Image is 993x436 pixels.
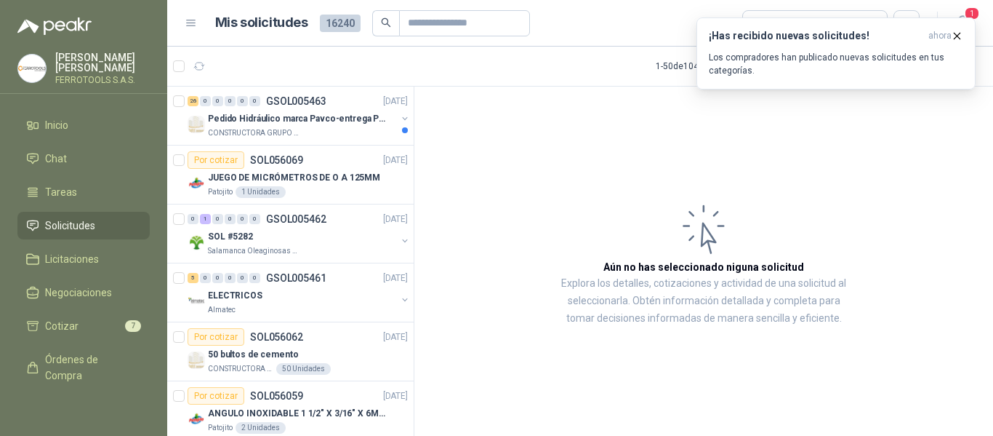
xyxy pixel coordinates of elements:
span: 7 [125,320,141,332]
div: 1 Unidades [236,186,286,198]
span: 16240 [320,15,361,32]
div: Por cotizar [188,387,244,405]
a: Chat [17,145,150,173]
div: 0 [237,273,248,283]
p: GSOL005463 [266,96,326,106]
p: Pedido Hidráulico marca Pavco-entrega Popayán [208,112,389,126]
a: Inicio [17,111,150,139]
span: Solicitudes [45,218,95,234]
div: 0 [249,273,260,283]
a: Por cotizarSOL056062[DATE] Company Logo50 bultos de cementoCONSTRUCTORA GRUPO FIP50 Unidades [167,322,414,381]
span: Órdenes de Compra [45,352,136,384]
span: ahora [928,30,952,42]
div: 0 [200,96,211,106]
p: [DATE] [383,389,408,403]
p: 50 bultos de cemento [208,348,299,362]
a: Por cotizarSOL056069[DATE] Company LogoJUEGO DE MICRÓMETROS DE O A 125MMPatojito1 Unidades [167,146,414,205]
div: 0 [212,96,223,106]
img: Logo peakr [17,17,92,35]
p: CONSTRUCTORA GRUPO FIP [208,363,273,375]
p: ELECTRICOS [208,289,262,303]
img: Company Logo [18,55,46,82]
a: Órdenes de Compra [17,346,150,389]
p: Explora los detalles, cotizaciones y actividad de una solicitud al seleccionarla. Obtén informaci... [560,275,848,328]
p: CONSTRUCTORA GRUPO FIP [208,127,299,139]
div: 0 [237,214,248,224]
button: ¡Has recibido nuevas solicitudes!ahora Los compradores han publicado nuevas solicitudes en tus ca... [696,17,976,90]
a: 5 0 0 0 0 0 GSOL005461[DATE] Company LogoELECTRICOSAlmatec [188,269,411,316]
p: GSOL005462 [266,214,326,224]
p: Patojito [208,186,233,198]
div: 50 Unidades [276,363,331,375]
span: Inicio [45,117,68,133]
p: [DATE] [383,330,408,344]
p: GSOL005461 [266,273,326,283]
div: 1 - 50 de 10465 [656,55,755,78]
span: Tareas [45,184,77,200]
h3: ¡Has recibido nuevas solicitudes! [709,30,922,42]
h3: Aún no has seleccionado niguna solicitud [603,259,804,275]
p: SOL056059 [250,391,303,401]
div: 5 [188,273,198,283]
div: 0 [225,96,236,106]
div: 1 [200,214,211,224]
div: Por cotizar [188,151,244,169]
p: ANGULO INOXIDABLE 1 1/2" X 3/16" X 6MTS [208,407,389,421]
div: 0 [225,273,236,283]
p: JUEGO DE MICRÓMETROS DE O A 125MM [208,171,380,185]
h1: Mis solicitudes [215,12,308,33]
img: Company Logo [188,116,205,133]
div: 0 [212,273,223,283]
p: Patojito [208,422,233,434]
p: Los compradores han publicado nuevas solicitudes en tus categorías. [709,51,963,77]
div: Por cotizar [188,328,244,346]
p: Salamanca Oleaginosas SAS [208,245,299,257]
div: 0 [188,214,198,224]
div: 0 [249,214,260,224]
a: Negociaciones [17,279,150,306]
p: SOL056069 [250,155,303,165]
a: 0 1 0 0 0 0 GSOL005462[DATE] Company LogoSOL #5282Salamanca Oleaginosas SAS [188,210,411,257]
div: 0 [249,96,260,106]
a: Licitaciones [17,245,150,273]
p: [DATE] [383,213,408,226]
span: 1 [964,7,980,20]
img: Company Logo [188,234,205,251]
span: Negociaciones [45,285,112,301]
p: SOL #5282 [208,230,253,244]
span: Chat [45,151,67,167]
button: 1 [949,10,976,36]
img: Company Logo [188,352,205,369]
div: 26 [188,96,198,106]
p: FERROTOOLS S.A.S. [55,76,150,84]
div: 0 [237,96,248,106]
a: 26 0 0 0 0 0 GSOL005463[DATE] Company LogoPedido Hidráulico marca Pavco-entrega PopayánCONSTRUCTO... [188,92,411,139]
img: Company Logo [188,293,205,310]
p: [DATE] [383,271,408,285]
p: [DATE] [383,154,408,167]
p: Almatec [208,304,236,316]
a: Remisiones [17,395,150,423]
a: Solicitudes [17,212,150,239]
a: Tareas [17,178,150,206]
a: Cotizar7 [17,312,150,340]
div: 0 [200,273,211,283]
div: 0 [225,214,236,224]
div: 2 Unidades [236,422,286,434]
img: Company Logo [188,175,205,192]
p: [DATE] [383,95,408,108]
div: 0 [212,214,223,224]
span: search [381,17,391,28]
p: SOL056062 [250,332,303,342]
img: Company Logo [188,411,205,428]
span: Licitaciones [45,251,99,267]
span: Cotizar [45,318,79,334]
p: [PERSON_NAME] [PERSON_NAME] [55,52,150,73]
div: Todas [752,15,782,31]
